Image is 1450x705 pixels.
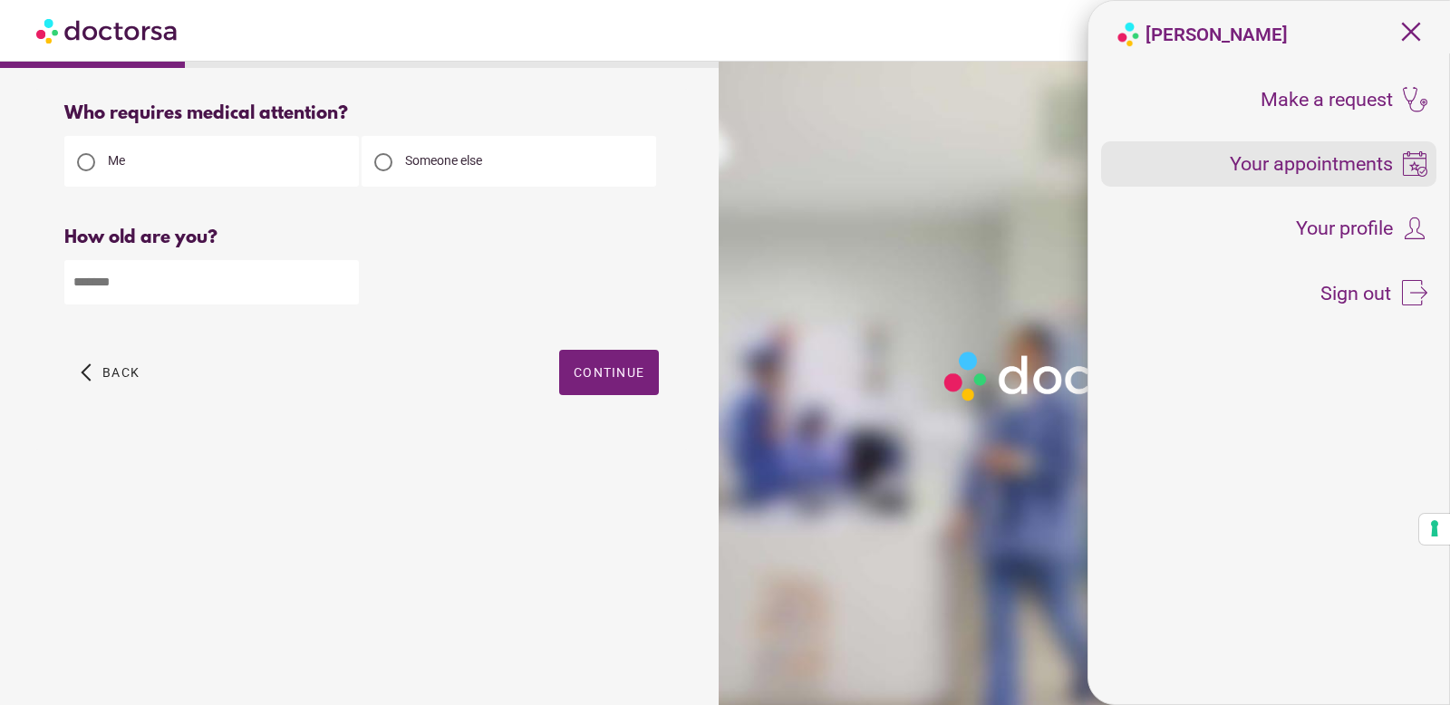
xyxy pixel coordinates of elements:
img: Logo-Doctorsa-trans-White-partial-flat.png [936,343,1226,408]
div: Who requires medical attention? [64,103,659,124]
button: Your consent preferences for tracking technologies [1419,514,1450,545]
span: close [1394,14,1428,49]
img: icons8-stethoscope-100.png [1402,87,1427,112]
img: icons8-sign-out-50.png [1402,280,1427,305]
span: Someone else [405,153,482,168]
button: arrow_back_ios Back [73,350,147,395]
span: Make a request [1261,90,1393,110]
img: icons8-customer-100.png [1402,216,1427,241]
span: Your profile [1296,218,1393,238]
button: Continue [559,350,659,395]
strong: [PERSON_NAME] [1145,24,1288,45]
span: Your appointments [1230,154,1393,174]
img: logo-doctorsa-baloon.png [1116,22,1141,47]
span: Continue [574,365,644,380]
span: Me [108,153,125,168]
div: How old are you? [64,227,659,248]
img: Doctorsa.com [36,10,179,51]
img: icons8-booking-100.png [1402,151,1427,177]
span: Back [102,365,140,380]
span: Sign out [1320,284,1391,304]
